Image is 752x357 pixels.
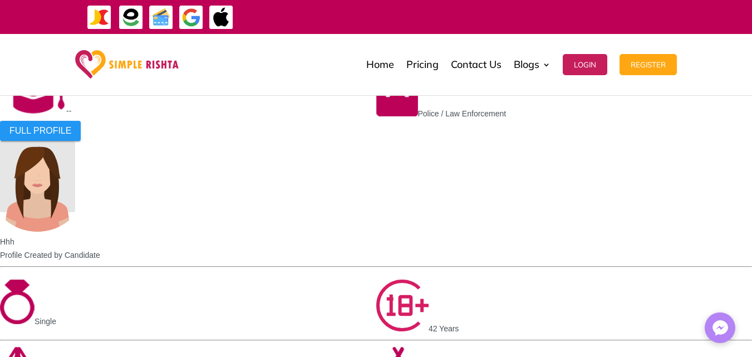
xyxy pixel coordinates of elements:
[149,5,174,30] img: Credit Cards
[429,324,459,333] span: 42 Years
[87,5,112,30] img: JazzCash-icon
[209,5,234,30] img: ApplePay-icon
[451,37,502,92] a: Contact Us
[620,54,677,75] button: Register
[9,126,71,136] span: FULL PROFILE
[563,37,607,92] a: Login
[514,37,551,92] a: Blogs
[366,37,394,92] a: Home
[563,54,607,75] button: Login
[406,37,439,92] a: Pricing
[179,5,204,30] img: GooglePay-icon
[66,106,71,115] span: --
[119,5,144,30] img: EasyPaisa-icon
[35,317,56,326] span: Single
[709,317,731,339] img: Messenger
[418,109,507,118] span: Police / Law Enforcement
[620,37,677,92] a: Register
